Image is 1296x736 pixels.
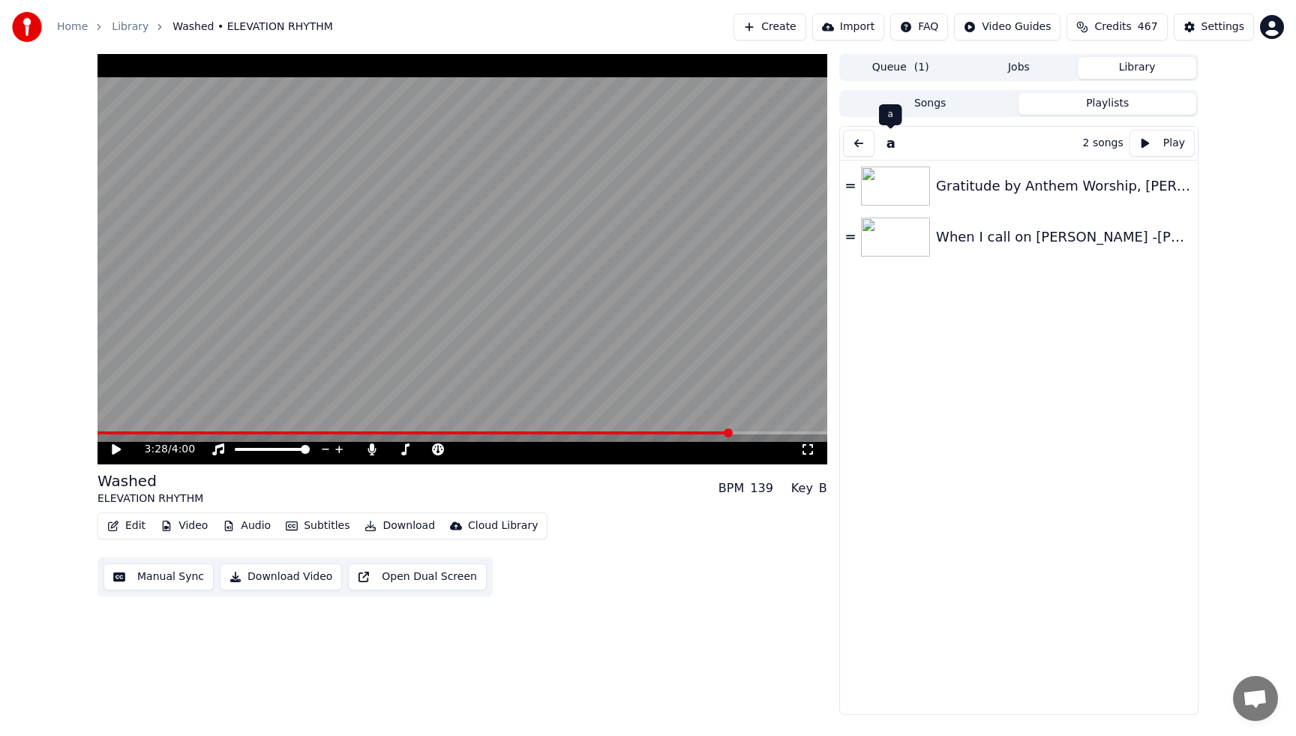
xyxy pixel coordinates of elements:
[358,515,441,536] button: Download
[1129,130,1195,157] button: Play
[1094,20,1131,35] span: Credits
[348,563,487,590] button: Open Dual Screen
[97,470,203,491] div: Washed
[819,479,827,497] div: B
[890,14,948,41] button: FAQ
[145,442,168,457] span: 3:28
[1174,14,1254,41] button: Settings
[960,57,1078,79] button: Jobs
[733,14,806,41] button: Create
[954,14,1060,41] button: Video Guides
[217,515,277,536] button: Audio
[879,104,902,125] div: a
[97,491,203,506] div: ELEVATION RHYTHM
[812,14,884,41] button: Import
[936,227,1192,248] div: When I call on [PERSON_NAME] -[PERSON_NAME]
[154,515,214,536] button: Video
[103,563,214,590] button: Manual Sync
[1138,20,1158,35] span: 467
[914,60,929,75] span: ( 1 )
[880,133,901,154] button: a
[220,563,342,590] button: Download Video
[841,93,1019,115] button: Songs
[112,20,148,35] a: Library
[1233,676,1278,721] div: Open chat
[1078,57,1196,79] button: Library
[57,20,333,35] nav: breadcrumb
[12,12,42,42] img: youka
[57,20,88,35] a: Home
[936,176,1192,197] div: Gratitude by Anthem Worship, [PERSON_NAME] & Mass Anthem
[101,515,151,536] button: Edit
[1018,93,1196,115] button: Playlists
[1083,136,1123,151] div: 2 songs
[145,442,181,457] div: /
[280,515,355,536] button: Subtitles
[468,518,538,533] div: Cloud Library
[1201,20,1244,35] div: Settings
[750,479,773,497] div: 139
[172,20,333,35] span: Washed • ELEVATION RHYTHM
[718,479,744,497] div: BPM
[841,57,960,79] button: Queue
[172,442,195,457] span: 4:00
[791,479,813,497] div: Key
[1066,14,1167,41] button: Credits467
